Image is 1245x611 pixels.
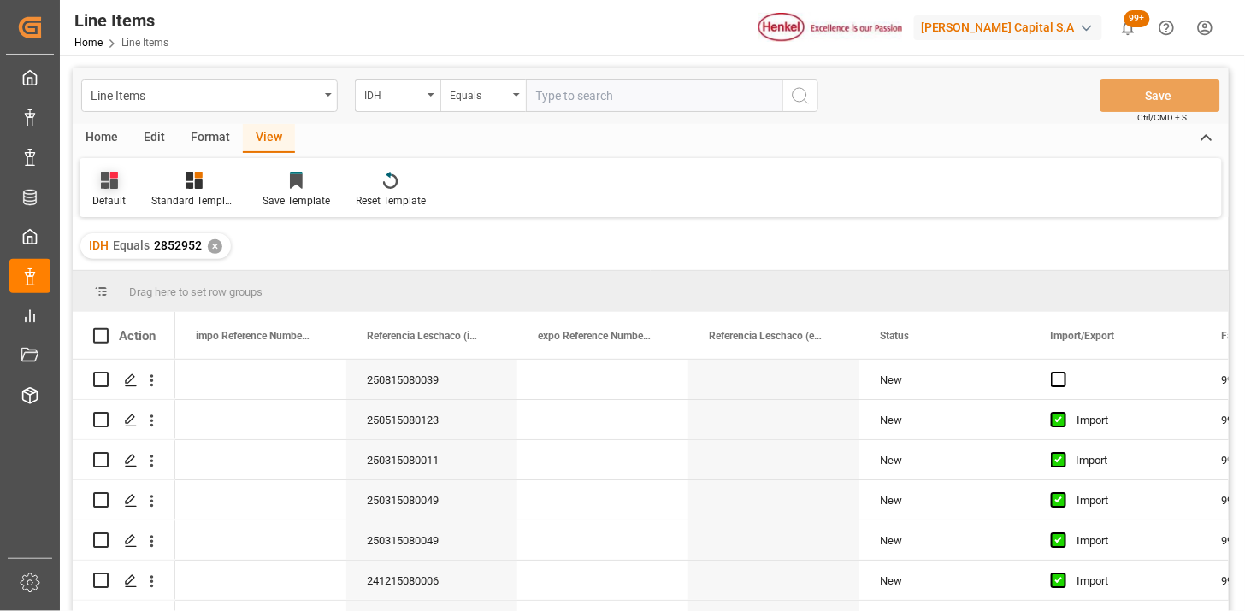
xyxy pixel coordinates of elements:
div: View [243,124,295,153]
button: open menu [440,79,526,112]
div: 250315080049 [346,480,517,520]
img: Henkel%20logo.jpg_1689854090.jpg [758,13,902,43]
div: 250515080123 [346,400,517,439]
div: Press SPACE to select this row. [73,480,175,520]
button: search button [782,79,818,112]
div: Import [1077,521,1181,561]
input: Type to search [526,79,782,112]
div: Reset Template [356,193,426,209]
div: New [859,561,1030,600]
div: Press SPACE to select this row. [73,520,175,561]
div: Import [1077,481,1181,520]
div: Standard Templates [151,193,237,209]
span: Import/Export [1051,330,1115,342]
div: Press SPACE to select this row. [73,440,175,480]
span: Status [880,330,909,342]
a: Home [74,37,103,49]
button: open menu [81,79,338,112]
button: open menu [355,79,440,112]
button: Save [1100,79,1220,112]
div: New [859,480,1030,520]
div: New [859,520,1030,560]
div: Save Template [263,193,330,209]
span: 2852952 [154,238,202,252]
button: Help Center [1148,9,1186,47]
div: New [859,440,1030,479]
div: Line Items [74,8,168,33]
div: 250315080049 [346,520,517,560]
div: Import [1077,561,1181,601]
span: IDH [89,238,109,252]
div: [PERSON_NAME] Capital S.A [914,15,1102,40]
span: 99+ [1124,10,1150,27]
div: New [859,360,1030,399]
span: expo Reference Number WF [538,330,652,342]
div: 250315080011 [346,440,517,479]
div: 241215080006 [346,561,517,600]
div: Action [119,328,156,344]
div: Press SPACE to select this row. [73,561,175,601]
div: Home [73,124,131,153]
span: impo Reference Number WF [196,330,310,342]
div: Format [178,124,243,153]
button: show 100 new notifications [1109,9,1148,47]
div: 250815080039 [346,360,517,399]
div: New [859,400,1030,439]
span: Referencia Leschaco (impo) [367,330,481,342]
span: Equals [113,238,150,252]
button: [PERSON_NAME] Capital S.A [914,11,1109,44]
span: Referencia Leschaco (export) [709,330,823,342]
div: ✕ [208,239,222,254]
div: Press SPACE to select this row. [73,400,175,440]
span: Drag here to set row groups [129,285,263,298]
div: Default [92,193,126,209]
div: Edit [131,124,178,153]
div: Equals [450,84,508,103]
div: Line Items [91,84,319,105]
div: Press SPACE to select this row. [73,360,175,400]
span: Ctrl/CMD + S [1138,111,1188,124]
div: Import [1077,441,1181,480]
div: IDH [364,84,422,103]
div: Import [1077,401,1181,440]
